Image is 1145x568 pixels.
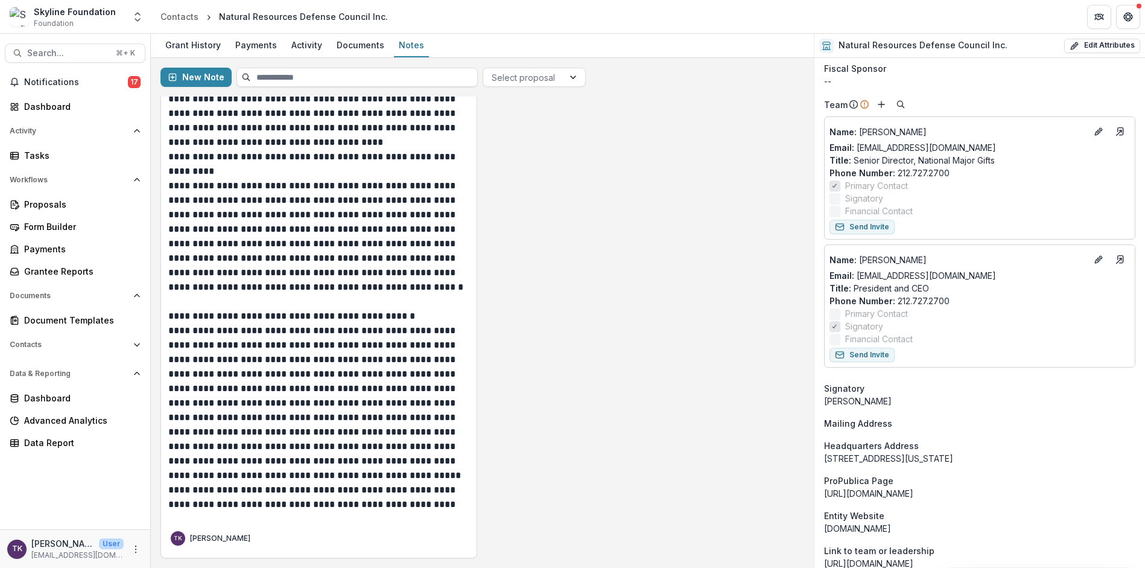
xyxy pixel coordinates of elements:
a: Data Report [5,433,145,453]
button: Partners [1087,5,1111,29]
p: 212.727.2700 [829,295,1130,307]
span: Entity Website [824,509,884,522]
button: Open Contacts [5,335,145,354]
p: User [99,538,124,549]
a: Dashboard [5,388,145,408]
p: [PERSON_NAME] [829,254,1086,266]
div: Data Report [24,436,136,449]
p: [PERSON_NAME] [829,126,1086,138]
div: Takeshi Kaji [174,535,182,541]
span: Foundation [34,18,74,29]
a: Activity [287,34,327,57]
div: -- [824,75,1135,88]
span: 17 [128,76,141,88]
span: Phone Number : [829,296,895,306]
p: [EMAIL_ADDRESS][DOMAIN_NAME] [31,550,124,561]
button: Open entity switcher [129,5,146,29]
span: Name : [829,255,857,265]
div: [DOMAIN_NAME] [824,522,1135,535]
a: Notes [394,34,429,57]
p: Team [824,98,848,111]
button: Search... [5,43,145,63]
span: Financial Contact [845,205,913,217]
p: 212.727.2700 [829,167,1130,179]
span: Financial Contact [845,333,913,345]
a: Payments [230,34,282,57]
a: Advanced Analytics [5,410,145,430]
span: Phone Number : [829,168,895,178]
span: ProPublica Page [824,474,893,487]
button: More [128,542,143,557]
span: Contacts [10,340,128,349]
div: Skyline Foundation [34,5,116,18]
span: Search... [27,48,109,59]
div: Notes [394,36,429,54]
a: Grant History [160,34,226,57]
span: Signatory [845,320,883,333]
button: Edit [1091,124,1106,139]
span: Link to team or leadership [824,544,934,557]
span: Fiscal Sponsor [824,62,886,75]
button: Add [874,97,889,112]
p: Senior Director, National Major Gifts [829,154,1130,167]
div: Dashboard [24,100,136,113]
span: Title : [829,155,851,165]
span: Data & Reporting [10,369,128,378]
button: Notifications17 [5,72,145,92]
button: Send Invite [829,348,895,362]
span: Primary Contact [845,179,908,192]
p: President and CEO [829,282,1130,295]
div: [STREET_ADDRESS][US_STATE] [824,452,1135,465]
span: Documents [10,292,128,300]
a: Grantee Reports [5,261,145,281]
span: Signatory [824,382,864,395]
button: Open Data & Reporting [5,364,145,383]
button: Open Activity [5,121,145,141]
div: Natural Resources Defense Council Inc. [219,10,388,23]
nav: breadcrumb [156,8,393,25]
a: Document Templates [5,310,145,330]
button: New Note [160,68,232,87]
a: Proposals [5,194,145,214]
span: Workflows [10,176,128,184]
div: Dashboard [24,392,136,404]
h2: Natural Resources Defense Council Inc. [839,40,1007,51]
div: Grant History [160,36,226,54]
a: Go to contact [1111,250,1130,269]
button: Edit Attributes [1064,39,1140,53]
a: Documents [332,34,389,57]
a: Email: [EMAIL_ADDRESS][DOMAIN_NAME] [829,141,996,154]
div: Document Templates [24,314,136,327]
a: Name: [PERSON_NAME] [829,254,1086,266]
button: Open Workflows [5,170,145,190]
span: Name : [829,127,857,137]
a: Contacts [156,8,203,25]
div: Proposals [24,198,136,211]
div: Activity [287,36,327,54]
a: Payments [5,239,145,259]
span: Email: [829,142,854,153]
div: Form Builder [24,220,136,233]
div: Contacts [160,10,198,23]
span: Email: [829,270,854,281]
span: Signatory [845,192,883,205]
img: Skyline Foundation [10,7,29,27]
div: Documents [332,36,389,54]
p: [URL][DOMAIN_NAME] [824,487,1135,500]
span: Headquarters Address [824,439,919,452]
div: [PERSON_NAME] [824,395,1135,407]
div: ⌘ + K [113,46,138,60]
span: Primary Contact [845,307,908,320]
p: [PERSON_NAME] [190,533,250,544]
span: Title : [829,283,851,293]
a: Dashboard [5,97,145,116]
div: Tasks [24,149,136,162]
div: Payments [24,243,136,255]
button: Get Help [1116,5,1140,29]
div: Takeshi Kaji [12,545,22,553]
button: Edit [1091,252,1106,267]
a: Tasks [5,145,145,165]
span: Mailing Address [824,417,892,430]
a: Go to contact [1111,122,1130,141]
div: Advanced Analytics [24,414,136,427]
